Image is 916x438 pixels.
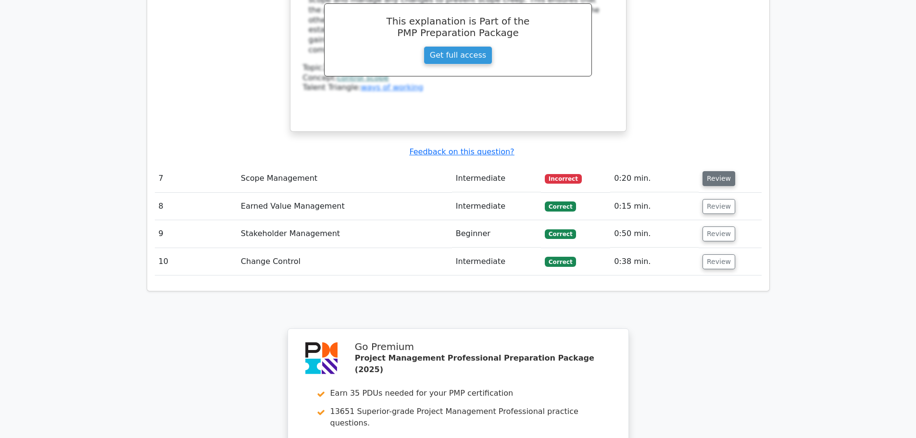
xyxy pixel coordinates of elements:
td: 8 [155,193,237,220]
td: 10 [155,248,237,275]
button: Review [703,254,735,269]
a: control scope [337,73,389,82]
td: 7 [155,165,237,192]
td: 0:50 min. [610,220,699,248]
span: Correct [545,229,576,239]
div: Talent Triangle: [303,63,614,93]
td: 0:38 min. [610,248,699,275]
td: 0:15 min. [610,193,699,220]
div: Concept: [303,73,614,83]
button: Review [703,199,735,214]
a: Get full access [424,46,492,64]
span: Correct [545,257,576,266]
button: Review [703,171,735,186]
td: Change Control [237,248,452,275]
td: Earned Value Management [237,193,452,220]
span: Correct [545,201,576,211]
td: Stakeholder Management [237,220,452,248]
td: Intermediate [452,193,541,220]
div: Topic: [303,63,614,73]
td: Intermediate [452,165,541,192]
td: Intermediate [452,248,541,275]
a: Feedback on this question? [409,147,514,156]
td: 0:20 min. [610,165,699,192]
td: 9 [155,220,237,248]
span: Incorrect [545,174,582,184]
td: Beginner [452,220,541,248]
a: ways of working [361,83,423,92]
button: Review [703,226,735,241]
td: Scope Management [237,165,452,192]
